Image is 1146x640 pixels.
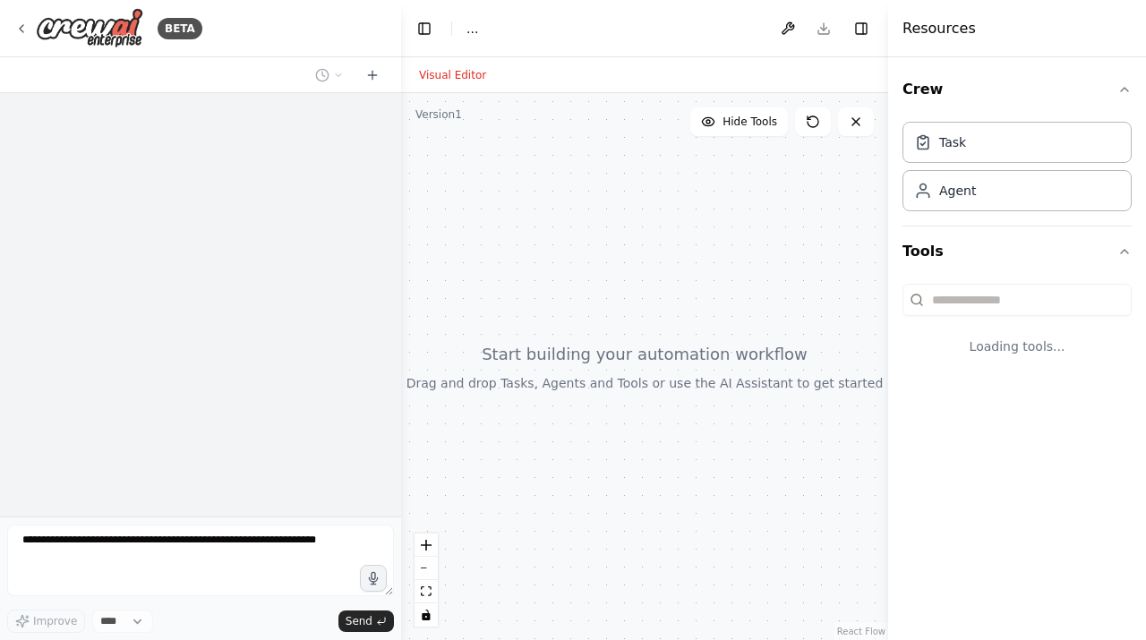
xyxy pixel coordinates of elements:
button: fit view [415,580,438,603]
div: Version 1 [415,107,462,122]
div: Crew [902,115,1132,226]
div: React Flow controls [415,533,438,627]
div: Tools [902,277,1132,384]
div: BETA [158,18,202,39]
button: Tools [902,226,1132,277]
span: ... [466,20,478,38]
h4: Resources [902,18,976,39]
nav: breadcrumb [466,20,478,38]
button: Switch to previous chat [308,64,351,86]
div: Loading tools... [902,323,1132,370]
div: Agent [939,182,976,200]
button: Hide right sidebar [849,16,874,41]
div: Task [939,133,966,151]
button: Start a new chat [358,64,387,86]
button: Hide left sidebar [412,16,437,41]
button: zoom in [415,533,438,557]
button: Improve [7,610,85,633]
button: Send [338,610,394,632]
button: zoom out [415,557,438,580]
img: Logo [36,8,143,48]
button: toggle interactivity [415,603,438,627]
span: Send [346,614,372,628]
span: Improve [33,614,77,628]
button: Visual Editor [408,64,497,86]
button: Click to speak your automation idea [360,565,387,592]
button: Crew [902,64,1132,115]
span: Hide Tools [723,115,777,129]
a: React Flow attribution [837,627,885,636]
button: Hide Tools [690,107,788,136]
